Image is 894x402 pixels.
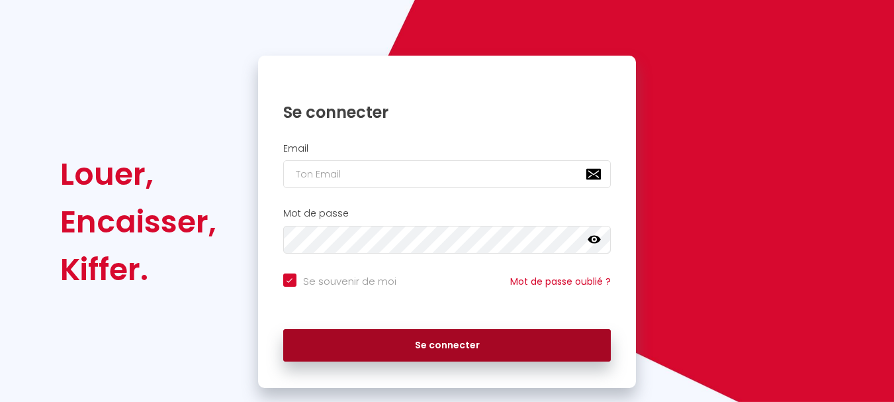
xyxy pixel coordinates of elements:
[283,329,611,362] button: Se connecter
[283,143,611,154] h2: Email
[60,246,216,293] div: Kiffer.
[60,198,216,246] div: Encaisser,
[60,150,216,198] div: Louer,
[510,275,611,288] a: Mot de passe oublié ?
[283,160,611,188] input: Ton Email
[283,208,611,219] h2: Mot de passe
[283,102,611,123] h1: Se connecter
